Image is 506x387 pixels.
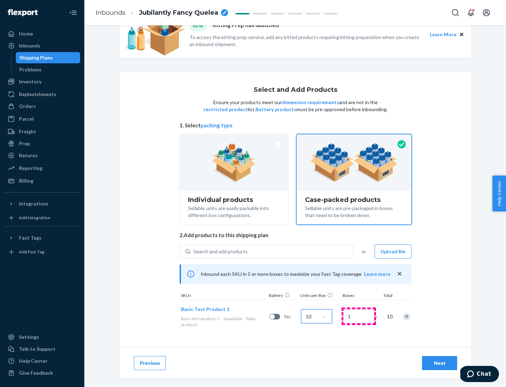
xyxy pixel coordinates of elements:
div: Add Fast Tag [19,249,44,255]
img: Flexport logo [8,9,38,16]
div: NEW [189,21,207,31]
a: Inbounds [96,9,125,17]
span: 0 available [223,316,242,321]
a: Prep [4,138,80,149]
img: case-pack.59cecea509d18c883b923b81aeac6d0b.png [310,143,398,182]
div: Add Integration [19,215,50,221]
div: Returns [19,152,38,159]
button: Help Center [492,176,506,211]
div: Problems [19,66,41,73]
div: Talk to Support [19,345,56,353]
div: Units per Box [299,292,341,300]
div: Inbound each SKU in 5 or more boxes to maximize your Fast Tag coverage [180,264,411,284]
div: Reporting [19,165,43,172]
div: Total [376,292,394,300]
button: Next [422,356,457,370]
button: Previous [134,356,166,370]
button: restricted product [203,106,248,113]
div: Remove Item [403,313,410,320]
span: Jubilantly Fancy Quelea [139,8,218,18]
a: Orders [4,101,80,112]
span: or [362,248,366,255]
button: Battery products [255,106,296,113]
a: Add Fast Tag [4,246,80,258]
div: Home [19,30,33,37]
div: Battery [267,292,299,300]
div: Case-packed products [305,196,403,203]
p: Ensure your products meet our and are not in the list. must be pre-approved before inbounding. [203,99,388,113]
span: = [375,313,382,320]
button: Open Search Box [448,6,462,20]
a: Problems [16,64,80,75]
a: Reporting [4,163,80,174]
div: Settings [19,334,39,341]
span: basic-test-product-1 [181,316,219,321]
div: Fast Tags [19,234,41,241]
span: No [284,313,298,320]
div: Baby products [181,316,267,328]
a: Parcel [4,113,80,125]
a: Freight [4,126,80,137]
input: Case Quantity [301,309,332,323]
a: Settings [4,331,80,343]
div: Sellable units are pre-packaged in boxes that need to be broken down. [305,203,403,219]
button: packing type [201,122,233,129]
a: Shipping Plans [16,52,80,63]
button: Basic Test Product 1 [181,306,229,313]
img: individual-pack.facf35554cb0f1810c75b2bd6df2d64e.png [212,143,256,182]
button: Learn More [430,31,456,38]
a: Help Center [4,355,80,367]
a: Returns [4,150,80,161]
div: Next [428,360,451,367]
button: Open notifications [464,6,478,20]
div: Inbounds [19,42,40,49]
button: dimension requirements [282,99,339,106]
iframe: Opens a widget where you can chat to one of our agents [460,366,499,383]
button: Fast Tags [4,232,80,243]
a: Replenishments [4,89,80,100]
div: Replenishments [19,91,56,98]
div: SKUs [180,292,267,300]
button: Give Feedback [4,367,80,379]
ol: breadcrumbs [90,2,234,23]
a: Inventory [4,76,80,87]
p: To access the kitting prep service, add any kitted products requiring kitting preparation when yo... [189,34,423,48]
a: Inbounds [4,40,80,51]
a: Add Integration [4,212,80,223]
div: Billing [19,177,33,184]
button: Upload file [375,245,411,259]
span: Basic Test Product 1 [181,306,229,312]
div: Shipping Plans [19,54,53,61]
button: Integrations [4,198,80,209]
div: Inventory [19,78,41,85]
div: Sellable units are easily packable into different box configurations. [188,203,280,219]
button: Close Navigation [66,6,80,20]
div: Give Feedback [19,369,53,376]
button: close [396,270,403,278]
a: Home [4,28,80,39]
div: Freight [19,128,36,135]
div: Boxes [341,292,376,300]
div: Search and add products [193,248,248,255]
div: Orders [19,103,36,110]
div: Individual products [188,196,280,203]
span: 10 [385,313,393,320]
a: Billing [4,175,80,186]
button: Talk to Support [4,343,80,355]
span: 2. Add products to this shipping plan [180,231,411,239]
div: Prep [19,140,30,147]
p: Kitting Prep has launched [213,21,279,31]
button: Learn more [364,271,390,278]
div: Integrations [19,200,48,207]
span: 1. Select [180,122,411,129]
div: Help Center [19,357,47,364]
input: Number of boxes [343,309,374,323]
div: Parcel [19,115,34,122]
button: Open account menu [479,6,493,20]
h1: Select and Add Products [254,87,337,94]
button: Close [458,31,466,38]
